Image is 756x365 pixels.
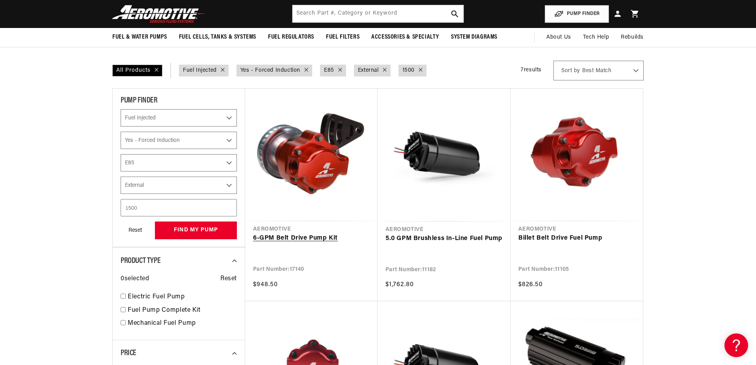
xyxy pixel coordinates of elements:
[121,222,150,239] button: Reset
[521,67,542,73] span: 7 results
[545,5,609,23] button: PUMP FINDER
[220,274,237,284] span: Reset
[320,28,365,47] summary: Fuel Filters
[583,33,609,42] span: Tech Help
[112,65,162,76] div: All Products
[128,305,237,316] a: Fuel Pump Complete Kit
[546,34,571,40] span: About Us
[268,33,314,41] span: Fuel Regulators
[121,154,237,171] select: Fuel
[128,292,237,302] a: Electric Fuel Pump
[518,233,635,244] a: Billet Belt Drive Fuel Pump
[553,61,644,80] select: Sort by
[540,28,577,47] a: About Us
[121,177,237,194] select: Mounting
[446,5,464,22] button: search button
[120,37,636,49] h2: Search Results
[402,66,415,75] a: 1500
[183,66,217,75] a: Fuel Injected
[121,274,149,284] span: 0 selected
[615,28,650,47] summary: Rebuilds
[561,67,580,75] span: Sort by
[155,222,237,239] button: find my pump
[179,33,256,41] span: Fuel Cells, Tanks & Systems
[121,257,160,265] span: Product Type
[371,33,439,41] span: Accessories & Specialty
[128,318,237,329] a: Mechanical Fuel Pump
[365,28,445,47] summary: Accessories & Specialty
[292,5,464,22] input: Search by Part Number, Category or Keyword
[577,28,615,47] summary: Tech Help
[173,28,262,47] summary: Fuel Cells, Tanks & Systems
[121,97,158,104] span: PUMP FINDER
[121,199,237,216] input: Enter Horsepower
[106,28,173,47] summary: Fuel & Water Pumps
[112,33,167,41] span: Fuel & Water Pumps
[110,5,208,23] img: Aeromotive
[121,109,237,127] select: CARB or EFI
[262,28,320,47] summary: Fuel Regulators
[621,33,644,42] span: Rebuilds
[358,66,379,75] a: External
[121,132,237,149] select: Power Adder
[385,234,503,244] a: 5.0 GPM Brushless In-Line Fuel Pump
[451,33,497,41] span: System Diagrams
[324,66,334,75] a: E85
[326,33,359,41] span: Fuel Filters
[121,349,136,357] span: Price
[445,28,503,47] summary: System Diagrams
[253,233,370,244] a: 6-GPM Belt Drive Pump Kit
[240,66,300,75] a: Yes - Forced Induction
